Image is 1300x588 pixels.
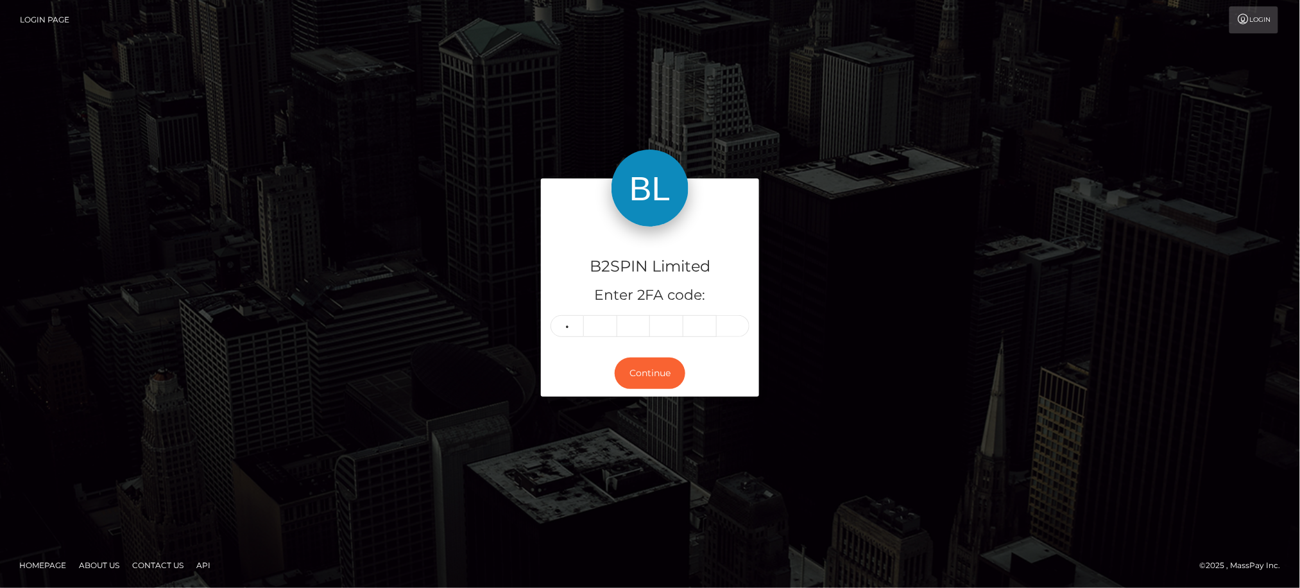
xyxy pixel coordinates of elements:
img: B2SPIN Limited [612,150,688,227]
a: About Us [74,555,124,575]
a: API [191,555,216,575]
a: Login Page [20,6,69,33]
h5: Enter 2FA code: [551,286,749,306]
a: Login [1229,6,1278,33]
div: © 2025 , MassPay Inc. [1200,558,1290,573]
h4: B2SPIN Limited [551,255,749,278]
button: Continue [615,358,685,389]
a: Homepage [14,555,71,575]
a: Contact Us [127,555,189,575]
